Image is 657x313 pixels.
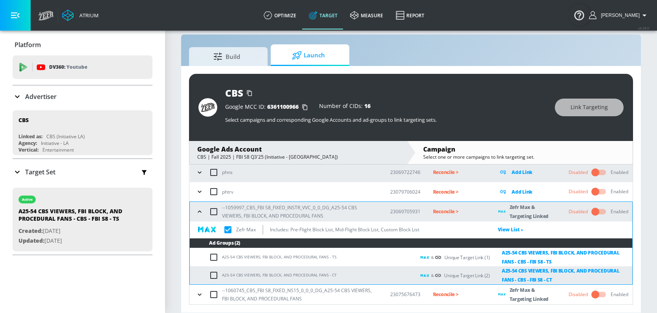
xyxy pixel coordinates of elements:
p: Zefr Max [236,225,256,234]
a: Target [303,1,344,29]
p: Advertiser [25,92,57,101]
p: [DATE] [18,236,128,246]
div: Vertical: [18,146,39,153]
div: activeA25-54 CBS VIEWERS, FBI BLOCK, AND PROCEDURAL FANS - CBS - FBI S8 - TSCreated:[DATE]Updated... [13,188,152,251]
span: v 4.28.0 [638,26,649,30]
span: Launch [279,46,338,65]
div: Unique Target Link (2) [444,266,632,284]
p: Select campaigns and corresponding Google Accounts and ad-groups to link targeting sets. [225,116,547,123]
span: login as: maria.guzman@zefr.com [598,13,640,18]
div: Disabled [569,208,588,215]
div: A25-54 CBS VIEWERS, FBI BLOCK, AND PROCEDURAL FANS - CBS - FBI S8 - TS [18,207,128,226]
th: Ad Groups (2) [190,238,632,248]
div: Enabled [611,291,628,298]
div: CBSLinked as:CBS (Initiative LA)Agency:Initiative - LAVertical:Entertainment [13,110,152,155]
p: 23069705931 [390,207,420,216]
div: active [22,198,33,201]
p: Youtube [66,63,87,71]
a: A25-54 CBS VIEWERS, FBI BLOCK, AND PROCEDURAL FANS - CBS - FBI S8 - CT [490,266,632,284]
p: Reconcile > [433,187,486,196]
p: 23075676473 [390,290,420,298]
p: Reconcile > [433,290,486,299]
span: Build [197,47,257,66]
p: [DATE] [18,226,128,236]
a: optimize [257,1,303,29]
td: A25-54 CBS VIEWERS, FBI BLOCK, AND PROCEDURAL FANS - TS [190,248,415,267]
p: Add Link [512,168,532,177]
div: Agency: [18,140,37,146]
div: Linked as: [18,133,42,140]
p: 23069722746 [390,168,420,176]
p: DV360: [49,63,87,71]
p: Zefr Max & Targeting Linked [510,286,556,304]
p: phns [222,168,233,176]
div: Advertiser [13,86,152,108]
p: --1059997_CBS_FBI S8_FIXED_INSTR_VVC_0_0_DG_A25-54 CBS VIEWERS, FBI BLOCK, AND PROCEDURAL FANS [222,203,378,220]
div: Campaign [423,145,625,154]
a: Atrium [62,9,99,21]
div: Disabled [569,169,588,176]
div: CBS | Fall 2025 | FBI S8 Q3'25 (Initiative - [GEOGRAPHIC_DATA]) [197,154,399,160]
div: Google MCC ID: [225,103,311,111]
td: A25-54 CBS VIEWERS, FBI BLOCK, AND PROCEDURAL FANS - CT [190,266,415,284]
span: Created: [18,227,43,234]
div: CBS [225,86,243,99]
a: measure [344,1,389,29]
p: Includes: Pre-Flight Block List, Mid-Flight Block List, Custom Block List [270,225,419,234]
div: CBS [18,116,29,124]
div: Add Link [498,187,556,196]
p: Platform [15,40,41,49]
p: --1060745_CBS_FBI S8_FIXED_NS15_0_0_0_DG_A25-54 CBS VIEWERS, FBI BLOCK, AND PROCEDURAL FANS [222,286,378,303]
p: Add Link [512,187,532,196]
button: Open Resource Center [568,4,590,26]
div: Platform [13,34,152,56]
span: 16 [364,102,371,110]
a: A25-54 CBS VIEWERS, FBI BLOCK, AND PROCEDURAL FANS - CBS - FBI S8 - TS [490,248,632,266]
div: Select one or more campaigns to link targeting set. [423,154,625,160]
div: DV360: Youtube [13,55,152,79]
div: Enabled [611,208,628,215]
div: Number of CIDs: [319,103,371,111]
p: phtrv [222,188,233,196]
div: Disabled [569,291,588,298]
div: Disabled [569,188,588,195]
span: Updated: [18,237,44,244]
p: Zefr Max & Targeting Linked [510,203,556,221]
div: Entertainment [42,146,74,153]
div: & [420,266,632,284]
span: 6361100966 [267,103,299,110]
p: Reconcile > [433,207,486,216]
div: Unique Target Link (1) [444,248,633,266]
div: Target Set [13,159,152,185]
div: & [420,248,632,266]
div: Enabled [611,188,628,195]
a: Report [389,1,431,29]
p: Reconcile > [433,168,486,177]
div: CBS (Initiative LA) [46,133,85,140]
button: [PERSON_NAME] [589,11,649,20]
p: 23079706024 [390,188,420,196]
div: Initiative - LA [41,140,69,146]
div: Enabled [611,169,628,176]
div: Google Ads AccountCBS | Fall 2025 | FBI S8 Q3'25 (Initiative - [GEOGRAPHIC_DATA]) [189,141,407,164]
div: Atrium [76,12,99,19]
a: View List › [498,226,523,233]
div: Add Link [498,168,556,177]
div: Google Ads Account [197,145,399,154]
p: Target Set [25,168,55,176]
